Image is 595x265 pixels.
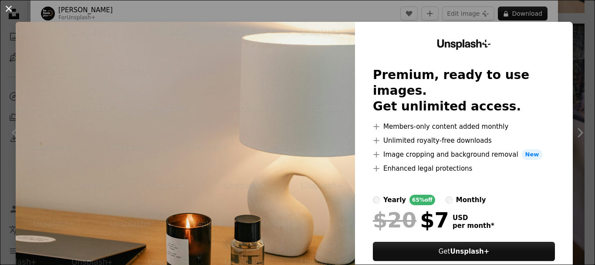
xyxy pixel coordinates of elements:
[453,222,494,230] span: per month *
[453,214,494,222] span: USD
[373,135,555,146] li: Unlimited royalty-free downloads
[456,195,486,205] div: monthly
[373,163,555,174] li: Enhanced legal protections
[409,195,435,205] div: 65% off
[373,149,555,160] li: Image cropping and background removal
[373,242,555,261] button: GetUnsplash+
[373,209,449,231] div: $7
[373,67,555,114] h2: Premium, ready to use images. Get unlimited access.
[383,195,406,205] div: yearly
[522,149,543,160] span: New
[373,196,380,203] input: yearly65%off
[446,196,453,203] input: monthly
[373,121,555,132] li: Members-only content added monthly
[450,248,489,255] strong: Unsplash+
[373,209,416,231] span: $20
